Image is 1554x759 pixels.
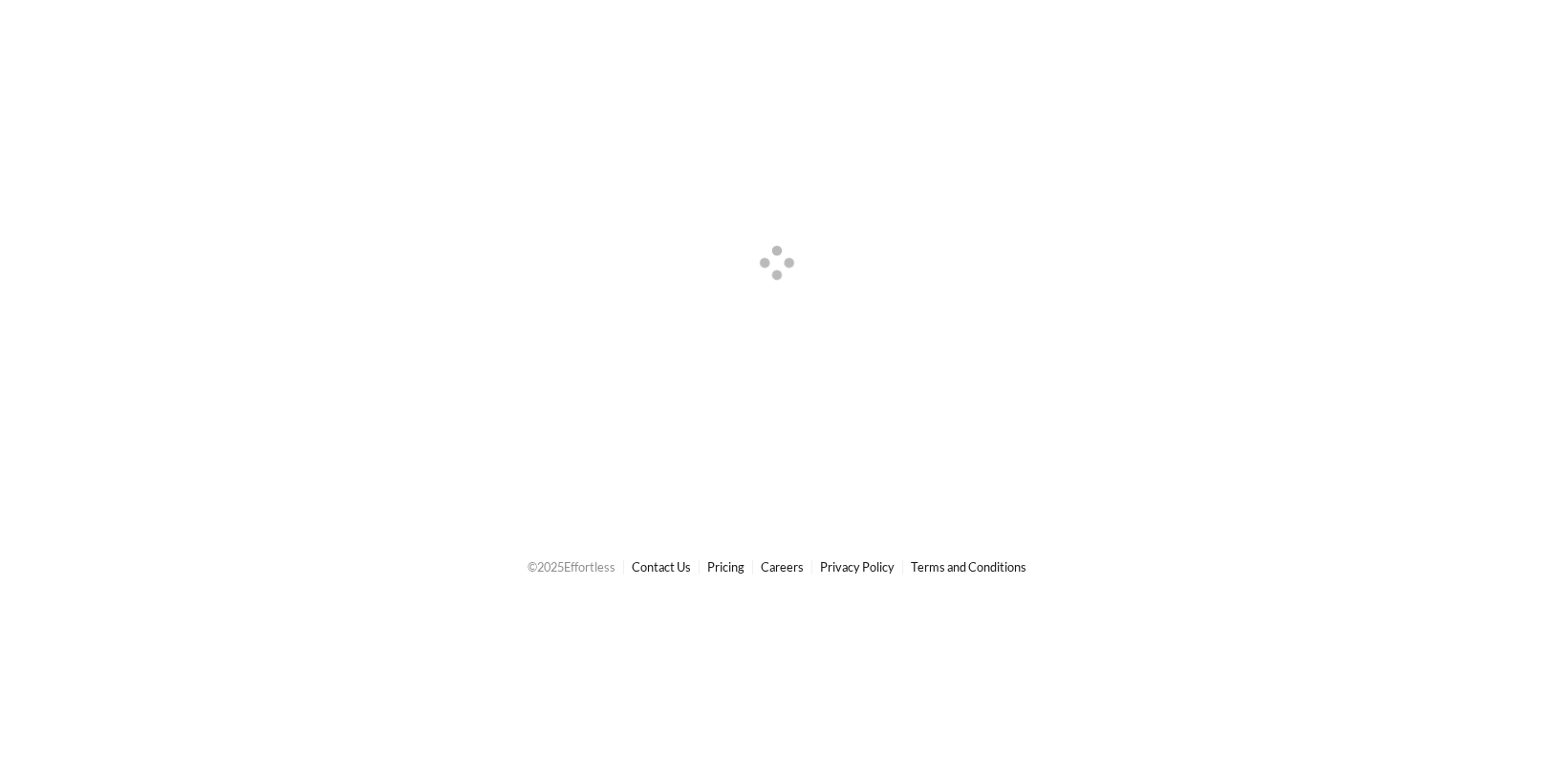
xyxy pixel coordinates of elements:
span: © 2025 Effortless [528,559,615,575]
a: Careers [761,559,804,575]
a: Pricing [707,559,745,575]
a: Terms and Conditions [911,559,1026,575]
a: Privacy Policy [820,559,895,575]
a: Contact Us [632,559,691,575]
